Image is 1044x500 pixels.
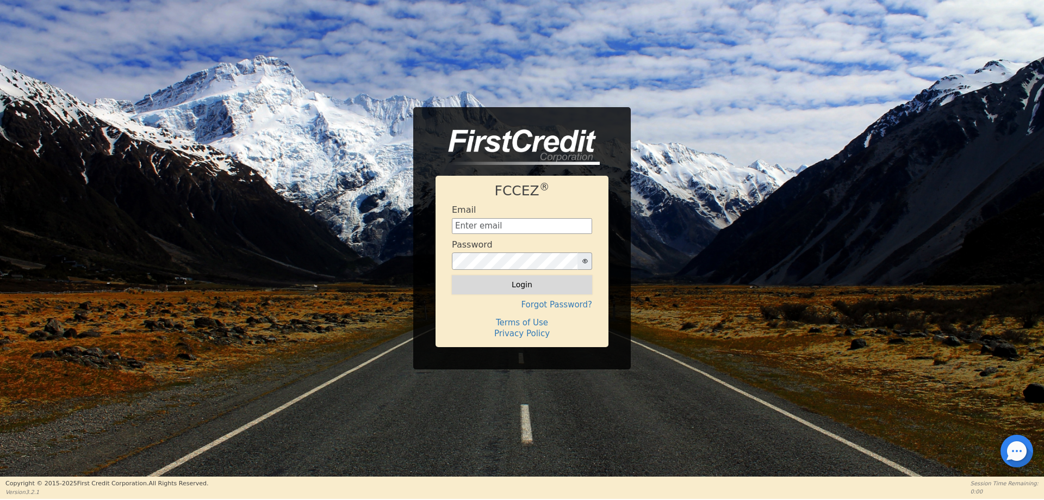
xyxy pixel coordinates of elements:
[971,479,1039,487] p: Session Time Remaining:
[452,318,592,328] h4: Terms of Use
[452,275,592,294] button: Login
[5,488,208,496] p: Version 3.2.1
[452,205,476,215] h4: Email
[539,181,550,193] sup: ®
[452,329,592,338] h4: Privacy Policy
[148,480,208,487] span: All Rights Reserved.
[5,479,208,489] p: Copyright © 2015- 2025 First Credit Corporation.
[452,252,578,270] input: password
[452,183,592,199] h1: FCCEZ
[452,300,592,310] h4: Forgot Password?
[452,239,493,250] h4: Password
[971,487,1039,496] p: 0:00
[452,218,592,234] input: Enter email
[436,129,600,165] img: logo-CMu_cnol.png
